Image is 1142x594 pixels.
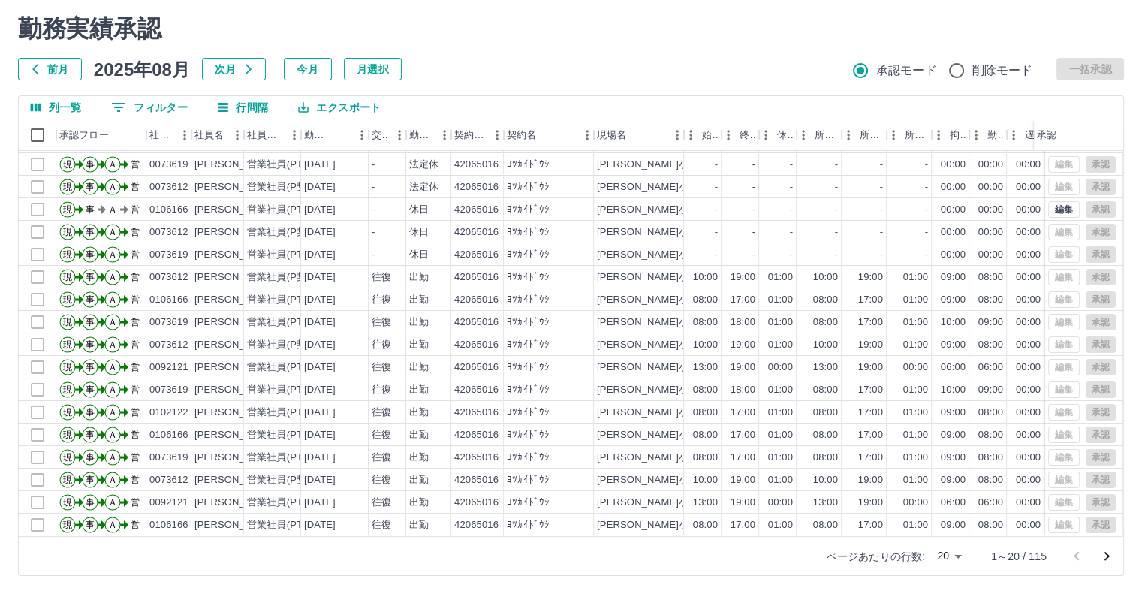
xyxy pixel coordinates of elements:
[752,248,755,262] div: -
[108,249,117,260] text: Ａ
[880,225,883,240] div: -
[194,293,276,307] div: [PERSON_NAME]
[146,119,191,151] div: 社員番号
[108,272,117,282] text: Ａ
[86,362,95,372] text: 事
[247,360,326,375] div: 営業社員(PT契約)
[768,383,793,397] div: 01:00
[409,158,438,172] div: 法定休
[131,272,140,282] text: 営
[131,339,140,350] text: 営
[108,317,117,327] text: Ａ
[59,119,109,151] div: 承認フロー
[507,203,550,217] div: ﾖﾂｶｲﾄﾞｳｼ
[693,383,718,397] div: 08:00
[304,180,336,194] div: [DATE]
[941,315,966,330] div: 10:00
[454,293,499,307] div: 42065016
[149,119,173,151] div: 社員番号
[108,339,117,350] text: Ａ
[86,159,95,170] text: 事
[247,315,326,330] div: 営業社員(PT契約)
[715,158,718,172] div: -
[247,225,320,240] div: 営業社員(P契約)
[301,119,369,151] div: 勤務日
[194,203,276,217] div: [PERSON_NAME]
[131,182,140,192] text: 営
[409,315,429,330] div: 出勤
[372,383,391,397] div: 往復
[406,119,451,151] div: 勤務区分
[194,225,276,240] div: [PERSON_NAME]
[903,293,928,307] div: 01:00
[131,249,140,260] text: 営
[932,119,969,151] div: 拘束
[507,270,550,285] div: ﾖﾂｶｲﾄﾞｳｼ
[304,158,336,172] div: [DATE]
[813,360,838,375] div: 13:00
[978,203,1003,217] div: 00:00
[731,293,755,307] div: 17:00
[597,203,788,217] div: [PERSON_NAME]小学校もりこどもルーム
[752,203,755,217] div: -
[191,119,244,151] div: 社員名
[108,159,117,170] text: Ａ
[790,180,793,194] div: -
[454,180,499,194] div: 42065016
[63,249,72,260] text: 現
[86,294,95,305] text: 事
[63,294,72,305] text: 現
[790,248,793,262] div: -
[173,124,196,146] button: メニュー
[903,360,928,375] div: 00:00
[1016,270,1041,285] div: 00:00
[790,203,793,217] div: -
[149,203,188,217] div: 0106166
[903,270,928,285] div: 01:00
[244,119,301,151] div: 社員区分
[409,119,433,151] div: 勤務区分
[903,338,928,352] div: 01:00
[108,182,117,192] text: Ａ
[283,124,306,146] button: メニュー
[978,225,1003,240] div: 00:00
[454,383,499,397] div: 42065016
[777,119,794,151] div: 休憩
[99,96,200,119] button: フィルター表示
[768,360,793,375] div: 00:00
[1092,541,1122,571] button: 次のページへ
[149,248,188,262] div: 0073619
[131,317,140,327] text: 営
[372,338,391,352] div: 往復
[1034,119,1112,151] div: 承認
[666,124,689,146] button: メニュー
[330,125,351,146] button: ソート
[950,119,966,151] div: 拘束
[286,96,393,119] button: エクスポート
[941,360,966,375] div: 06:00
[194,248,276,262] div: [PERSON_NAME]
[304,293,336,307] div: [DATE]
[507,248,550,262] div: ﾖﾂｶｲﾄﾞｳｼ
[731,383,755,397] div: 18:00
[344,58,402,80] button: 月選択
[842,119,887,151] div: 所定終業
[372,180,375,194] div: -
[507,293,550,307] div: ﾖﾂｶｲﾄﾞｳｼ
[372,360,391,375] div: 往復
[108,362,117,372] text: Ａ
[63,159,72,170] text: 現
[925,180,928,194] div: -
[1016,293,1041,307] div: 00:00
[1016,180,1041,194] div: 00:00
[149,383,188,397] div: 0073619
[835,248,838,262] div: -
[63,227,72,237] text: 現
[149,315,188,330] div: 0073619
[194,270,276,285] div: [PERSON_NAME]
[454,158,499,172] div: 42065016
[304,203,336,217] div: [DATE]
[684,119,722,151] div: 始業
[451,119,504,151] div: 契約コード
[941,338,966,352] div: 09:00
